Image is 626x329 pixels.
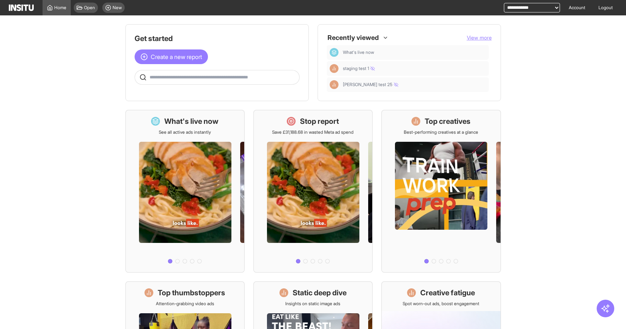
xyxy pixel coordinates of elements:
span: dan test 25 [343,82,486,88]
h1: Static deep dive [293,288,347,298]
p: Best-performing creatives at a glance [404,129,478,135]
span: staging test 1 [343,66,486,71]
span: Home [54,5,66,11]
p: Insights on static image ads [285,301,340,307]
button: Create a new report [135,49,208,64]
span: [PERSON_NAME] test 25 [343,82,398,88]
h1: What's live now [164,116,219,126]
span: Create a new report [151,52,202,61]
p: Attention-grabbing video ads [156,301,214,307]
span: What's live now [343,49,486,55]
h1: Top thumbstoppers [158,288,225,298]
span: New [113,5,122,11]
span: Open [84,5,95,11]
p: Save £31,188.68 in wasted Meta ad spend [272,129,354,135]
div: Insights [330,80,338,89]
div: Dashboard [330,48,338,57]
button: View more [467,34,492,41]
h1: Top creatives [425,116,471,126]
a: Top creativesBest-performing creatives at a glance [381,110,501,273]
img: Logo [9,4,34,11]
span: staging test 1 [343,66,375,71]
span: What's live now [343,49,374,55]
h1: Get started [135,33,300,44]
div: Insights [330,64,338,73]
a: Stop reportSave £31,188.68 in wasted Meta ad spend [253,110,373,273]
h1: Stop report [300,116,339,126]
p: See all active ads instantly [159,129,211,135]
a: What's live nowSee all active ads instantly [125,110,245,273]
